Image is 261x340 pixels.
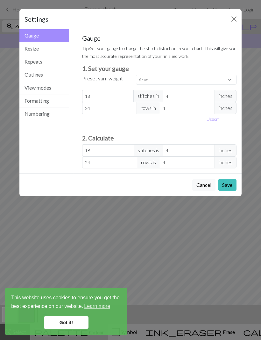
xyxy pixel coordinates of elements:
span: stitches in [133,90,163,102]
button: Gauge [19,29,69,42]
span: inches [215,90,236,102]
div: cookieconsent [5,288,127,335]
h3: 2. Calculate [82,134,237,142]
span: rows in [137,102,160,114]
button: Cancel [192,179,215,191]
button: Resize [19,42,69,55]
button: Save [218,179,236,191]
span: inches [215,102,236,114]
button: View modes [19,81,69,94]
h5: Gauge [82,34,237,42]
span: rows is [137,156,160,168]
button: Close [229,14,239,24]
span: inches [215,156,236,168]
h5: Settings [25,14,48,24]
button: Numbering [19,107,69,120]
span: inches [215,144,236,156]
label: Preset yarn weight [82,75,123,82]
span: This website uses cookies to ensure you get the best experience on our website. [11,294,121,311]
button: Formatting [19,94,69,107]
h3: 1. Set your gauge [82,65,237,72]
span: stitches is [134,144,163,156]
a: learn more about cookies [83,302,111,311]
a: dismiss cookie message [44,316,88,329]
small: Set your gauge to change the stitch distortion in your chart. This will give you the most accurat... [82,46,236,59]
button: Outlines [19,68,69,81]
strong: Tip: [82,46,90,51]
button: Usecm [204,114,222,124]
button: Repeats [19,55,69,68]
